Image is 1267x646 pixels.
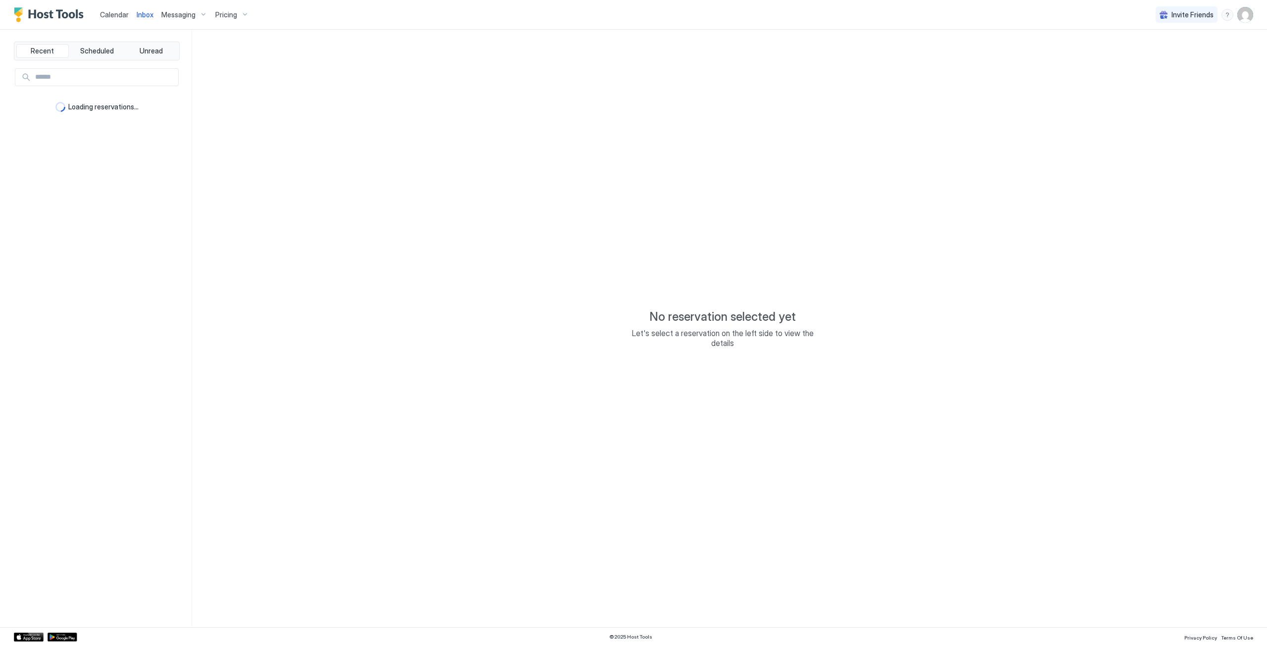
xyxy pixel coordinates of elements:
[48,633,77,642] a: Google Play Store
[71,44,123,58] button: Scheduled
[137,9,153,20] a: Inbox
[1221,635,1253,641] span: Terms Of Use
[14,633,44,642] a: App Store
[31,47,54,55] span: Recent
[68,102,139,111] span: Loading reservations...
[100,10,129,19] span: Calendar
[137,10,153,19] span: Inbox
[100,9,129,20] a: Calendar
[55,102,65,112] div: loading
[215,10,237,19] span: Pricing
[1184,635,1217,641] span: Privacy Policy
[125,44,177,58] button: Unread
[1221,632,1253,642] a: Terms Of Use
[16,44,69,58] button: Recent
[14,42,180,60] div: tab-group
[161,10,195,19] span: Messaging
[609,634,652,640] span: © 2025 Host Tools
[14,7,88,22] a: Host Tools Logo
[31,69,178,86] input: Input Field
[1184,632,1217,642] a: Privacy Policy
[1171,10,1214,19] span: Invite Friends
[140,47,163,55] span: Unread
[80,47,114,55] span: Scheduled
[1221,9,1233,21] div: menu
[624,328,822,348] span: Let's select a reservation on the left side to view the details
[649,309,796,324] span: No reservation selected yet
[1237,7,1253,23] div: User profile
